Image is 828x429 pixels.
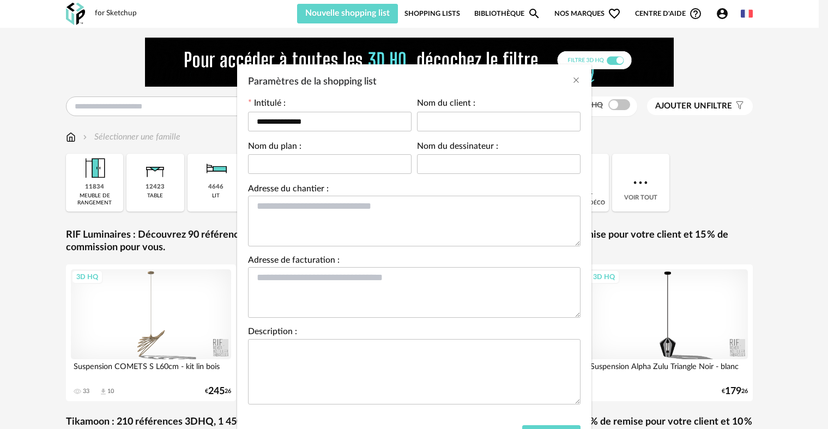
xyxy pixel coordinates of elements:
[248,328,297,339] label: Description :
[417,99,475,110] label: Nom du client :
[417,142,498,153] label: Nom du dessinateur :
[248,185,329,196] label: Adresse du chantier :
[248,256,340,267] label: Adresse de facturation :
[572,75,581,87] button: Close
[248,99,286,110] label: Intitulé :
[248,77,377,87] span: Paramètres de la shopping list
[248,142,301,153] label: Nom du plan :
